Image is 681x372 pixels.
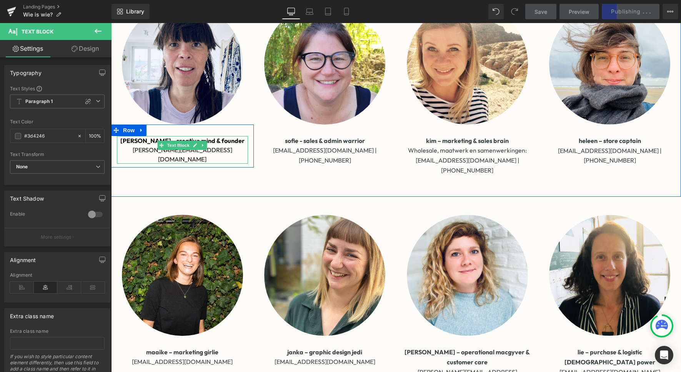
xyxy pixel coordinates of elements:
p: [EMAIL_ADDRESS][DOMAIN_NAME] [6,334,137,344]
div: % [86,129,104,143]
button: Undo [488,4,504,19]
a: Preview [559,4,599,19]
span: Wie is wie? [23,12,53,18]
p: [PERSON_NAME][EMAIL_ADDRESS][DOMAIN_NAME] [6,122,137,141]
b: Paragraph 1 [25,98,53,105]
p: Wholesale, maatwerk en samenwerkingen: [EMAIL_ADDRESS][DOMAIN_NAME] | [PHONE_NUMBER] [291,123,422,152]
span: [EMAIL_ADDRESS][DOMAIN_NAME] [163,335,264,342]
span: Library [126,8,144,15]
strong: heleen – store captain [468,114,530,121]
a: Design [57,40,113,57]
div: Extra class name [10,329,105,334]
span: sofie - sales & admin warrior [174,114,254,121]
button: More [663,4,678,19]
a: New Library [112,4,150,19]
div: Enable [10,211,80,219]
span: Preview [569,8,589,16]
button: More settings [5,228,110,246]
span: Save [534,8,547,16]
a: Landing Pages [23,4,112,10]
div: Open Intercom Messenger [655,346,673,364]
strong: maaike – marketing girlie [35,325,107,333]
div: Text Shadow [10,191,44,202]
div: Alignment [10,272,105,278]
a: Expand / Collapse [25,101,35,113]
a: Laptop [300,4,319,19]
p: More settings [41,234,72,241]
strong: [PERSON_NAME] – operational macgyver & customer care [293,325,419,343]
a: Expand / Collapse [88,118,96,127]
span: [PERSON_NAME] - creative mind & founder [9,114,133,121]
p: [PERSON_NAME][EMAIL_ADDRESS][DOMAIN_NAME] [291,344,422,364]
strong: lie – purchase & logistic [DEMOGRAPHIC_DATA] power [453,325,544,343]
p: [EMAIL_ADDRESS][DOMAIN_NAME] | [PHONE_NUMBER] [433,123,564,143]
button: Redo [507,4,522,19]
a: Tablet [319,4,337,19]
span: Text Block [55,118,80,127]
span: Text Block [22,28,53,35]
a: Desktop [282,4,300,19]
span: Row [10,101,25,113]
input: Color [24,132,73,140]
div: Text Transform [10,152,105,157]
p: [EMAIL_ADDRESS][DOMAIN_NAME] [433,344,564,354]
b: None [16,164,28,169]
div: Extra class name [10,309,54,319]
div: Text Color [10,119,105,125]
strong: janka – graphic design jedi [176,325,251,333]
p: [EMAIL_ADDRESS][DOMAIN_NAME] | [PHONE_NUMBER] [148,123,280,142]
div: Alignment [10,252,36,263]
div: Typography [10,65,42,76]
a: Mobile [337,4,356,19]
div: Text Styles [10,85,105,91]
strong: kim – marketing & sales brain [315,114,398,121]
